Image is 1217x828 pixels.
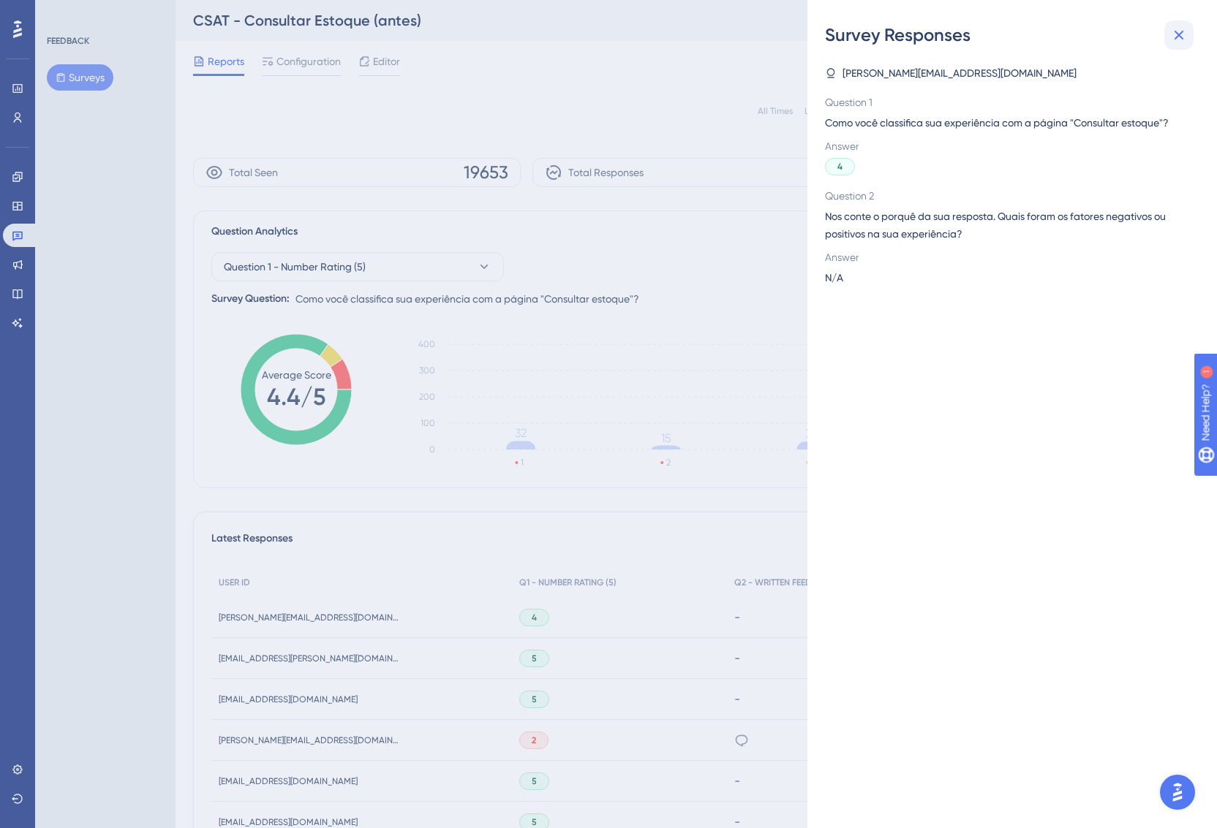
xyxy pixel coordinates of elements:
[825,208,1188,243] span: Nos conte o porquê da sua resposta. Quais foram os fatores negativos ou positivos na sua experiên...
[825,114,1188,132] span: Como você classifica sua experiência com a página "Consultar estoque"?
[825,137,1188,155] span: Answer
[825,187,1188,205] span: Question 2
[843,64,1077,82] span: [PERSON_NAME][EMAIL_ADDRESS][DOMAIN_NAME]
[825,23,1199,47] div: Survey Responses
[102,7,106,19] div: 1
[825,248,1188,266] span: Answer
[825,269,843,286] span: N/A
[837,161,843,172] span: 4
[825,94,1188,111] span: Question 1
[34,4,91,21] span: Need Help?
[1156,770,1199,814] iframe: UserGuiding AI Assistant Launcher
